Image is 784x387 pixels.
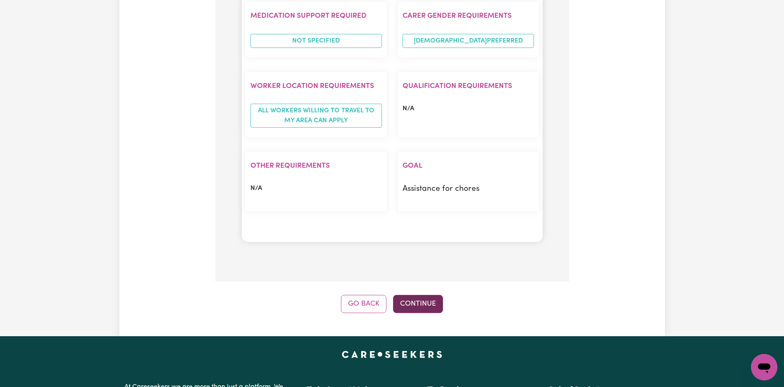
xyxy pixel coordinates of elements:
h2: Qualification requirements [403,82,534,90]
h2: Worker location requirements [250,82,382,90]
span: N/A [250,185,262,192]
span: All workers willing to travel to my area can apply [250,104,382,128]
h2: Other requirements [250,161,382,170]
h2: Carer gender requirements [403,12,534,20]
h2: Medication Support Required [250,12,382,20]
button: Go Back [341,295,386,313]
span: [DEMOGRAPHIC_DATA] preferred [403,34,534,48]
button: Continue [393,295,443,313]
p: Assistance for chores [403,183,534,195]
span: Not specified [250,34,382,48]
span: N/A [403,105,414,112]
iframe: Button to launch messaging window [751,354,777,380]
a: Careseekers home page [342,351,442,358]
h2: Goal [403,161,534,170]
